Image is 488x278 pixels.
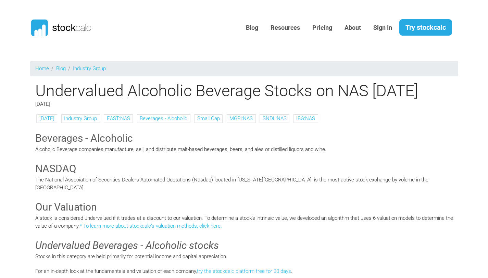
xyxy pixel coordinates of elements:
[35,65,49,72] a: Home
[83,223,222,229] a: To learn more about stockcalc’s valuation methods, click here.
[35,162,453,176] h3: NASDAQ
[35,146,453,153] p: Alcoholic Beverage companies manufacture, sell, and distribute malt-based beverages, beers, and a...
[197,268,291,274] a: try the stockcalc platform free for 30 days
[39,115,54,122] a: [DATE]
[35,253,453,261] p: Stocks in this category are held primarily for potential income and capital appreciation.
[35,200,453,214] h3: Our Valuation
[263,115,287,122] a: SNDL:NAS
[229,115,253,122] a: MGPI:NAS
[296,115,315,122] a: IBG:NAS
[35,214,453,230] p: A stock is considered undervalued if it trades at a discount to our valuation. To determine a sto...
[56,65,66,72] a: Blog
[35,238,453,253] h3: Undervalued Beverages - Alcoholic stocks
[241,20,263,36] a: Blog
[35,101,50,107] span: [DATE]
[64,115,97,122] a: Industry Group
[140,115,187,122] a: Beverages - Alcoholic
[265,20,305,36] a: Resources
[307,20,337,36] a: Pricing
[197,115,220,122] a: Small Cap
[107,115,130,122] a: EAST:NAS
[368,20,397,36] a: Sign In
[399,19,452,36] a: Try stockcalc
[73,65,106,72] a: Industry Group
[35,176,453,191] p: The National Association of Securities Dealers Automated Quotations (Nasdaq) located in [US_STATE...
[35,131,453,146] h3: Beverages - Alcoholic
[30,81,458,100] h1: Undervalued Alcoholic Beverage Stocks on NAS [DATE]
[30,61,458,76] nav: breadcrumb
[339,20,366,36] a: About
[35,267,453,275] p: For an in-depth look at the fundamentals and valuation of each company, .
